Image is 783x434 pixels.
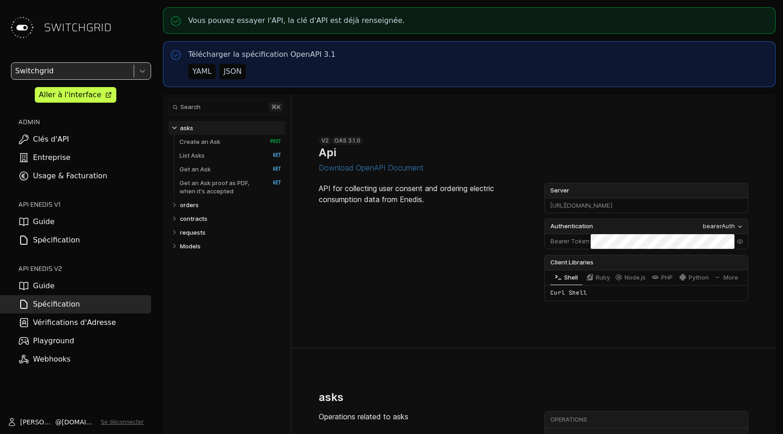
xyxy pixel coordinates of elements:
[180,121,282,135] a: asks
[263,180,281,186] span: GET
[179,179,261,195] p: Get an Ask proof as PDF, when it's accepted
[44,20,112,35] span: SWITCHGRID
[180,124,193,132] p: asks
[545,285,748,301] div: Curl Shell
[545,234,591,249] div: :
[180,228,206,236] p: requests
[20,418,55,427] span: [PERSON_NAME]
[319,146,336,159] h1: Api
[179,137,220,146] p: Create an Ask
[332,137,363,145] div: OAS 3.1.0
[319,137,332,145] div: v2
[625,274,646,281] span: Node.js
[55,418,62,427] span: @
[179,162,281,176] a: Get an Ask GET
[661,274,673,281] span: PHP
[179,165,211,173] p: Get an Ask
[179,151,205,159] p: List Asks
[192,66,212,77] div: YAML
[550,237,589,246] label: Bearer Token
[689,274,709,281] span: Python
[550,416,746,424] div: Operations
[545,183,748,198] label: Server
[7,13,37,42] img: Switchgrid Logo
[700,221,746,231] button: bearerAuth
[180,104,201,110] span: Search
[101,418,144,426] button: Se déconnecter
[35,87,116,103] a: Aller à l'interface
[180,214,207,223] p: contracts
[18,264,151,273] h2: API ENEDIS v2
[545,198,748,213] div: [URL][DOMAIN_NAME]
[188,49,336,60] p: Télécharger la spécification OpenAPI 3.1
[180,212,282,225] a: contracts
[703,222,735,231] div: bearerAuth
[180,225,282,239] a: requests
[188,15,405,26] p: Vous pouvez essayer l'API, la clé d'API est déjà renseignée.
[180,239,282,253] a: Models
[564,274,578,281] span: Shell
[319,390,343,404] h2: asks
[596,274,610,281] span: Ruby
[219,64,245,79] button: JSON
[263,152,281,159] span: GET
[18,117,151,126] h2: ADMIN
[545,255,748,270] div: Client Libraries
[319,164,424,172] button: Download OpenAPI Document
[319,183,522,205] p: API for collecting user consent and ordering electric consumption data from Enedis.
[188,64,216,79] button: YAML
[319,411,522,422] p: Operations related to asks
[179,148,281,162] a: List Asks GET
[39,89,101,100] div: Aller à l'interface
[179,135,281,148] a: Create an Ask POST
[180,242,201,250] p: Models
[263,138,281,145] span: POST
[223,66,241,77] div: JSON
[180,201,199,209] p: orders
[263,166,281,172] span: GET
[269,102,283,112] kbd: ⌘ k
[62,418,97,427] span: [DOMAIN_NAME]
[180,198,282,212] a: orders
[550,222,593,231] span: Authentication
[18,200,151,209] h2: API ENEDIS v1
[179,176,281,198] a: Get an Ask proof as PDF, when it's accepted GET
